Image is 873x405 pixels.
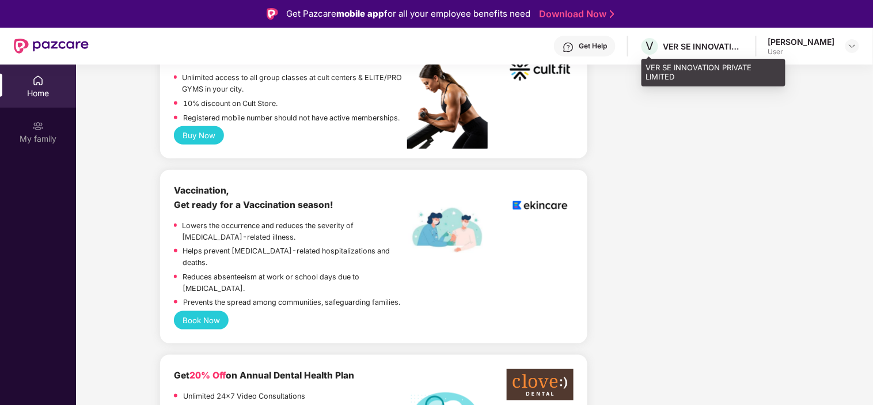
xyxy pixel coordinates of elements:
[267,8,278,20] img: Logo
[610,8,614,20] img: Stroke
[183,245,407,268] p: Helps prevent [MEDICAL_DATA]-related hospitalizations and deaths.
[183,112,400,124] p: Registered mobile number should not have active memberships.
[183,271,407,294] p: Reduces absenteeism at work or school days due to [MEDICAL_DATA].
[189,370,226,381] span: 20% Off
[174,370,354,381] b: Get on Annual Dental Health Plan
[183,98,278,109] p: 10% discount on Cult Store.
[32,120,44,132] img: svg+xml;base64,PHN2ZyB3aWR0aD0iMjAiIGhlaWdodD0iMjAiIHZpZXdCb3g9IjAgMCAyMCAyMCIgZmlsbD0ibm9uZSIgeG...
[183,220,407,243] p: Lowers the occurrence and reduces the severity of [MEDICAL_DATA]-related illness.
[32,75,44,86] img: svg+xml;base64,PHN2ZyBpZD0iSG9tZSIgeG1sbnM9Imh0dHA6Ly93d3cudzMub3JnLzIwMDAvc3ZnIiB3aWR0aD0iMjAiIG...
[768,47,835,56] div: User
[579,41,607,51] div: Get Help
[183,391,305,402] p: Unlimited 24x7 Video Consultations
[507,369,574,400] img: clove-dental%20png.png
[539,8,611,20] a: Download Now
[407,59,488,149] img: pc2.png
[848,41,857,51] img: svg+xml;base64,PHN2ZyBpZD0iRHJvcGRvd24tMzJ4MzIiIHhtbG5zPSJodHRwOi8vd3d3LnczLm9yZy8yMDAwL3N2ZyIgd2...
[642,59,785,86] div: VER SE INNOVATION PRIVATE LIMITED
[507,36,574,103] img: cult.png
[286,7,530,21] div: Get Pazcare for all your employee benefits need
[563,41,574,53] img: svg+xml;base64,PHN2ZyBpZD0iSGVscC0zMngzMiIgeG1sbnM9Imh0dHA6Ly93d3cudzMub3JnLzIwMDAvc3ZnIiB3aWR0aD...
[174,185,333,210] b: Vaccination, Get ready for a Vaccination season!
[507,184,574,226] img: logoEkincare.png
[646,39,654,53] span: V
[336,8,384,19] strong: mobile app
[14,39,89,54] img: New Pazcare Logo
[183,72,407,94] p: Unlimited access to all group classes at cult centers & ELITE/PRO GYMS in your city.
[174,311,229,330] button: Book Now
[183,297,400,308] p: Prevents the spread among communities, safeguarding families.
[663,41,744,52] div: VER SE INNOVATION PRIVATE LIMITED
[768,36,835,47] div: [PERSON_NAME]
[407,207,488,253] img: labelEkincare.png
[174,126,225,145] button: Buy Now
